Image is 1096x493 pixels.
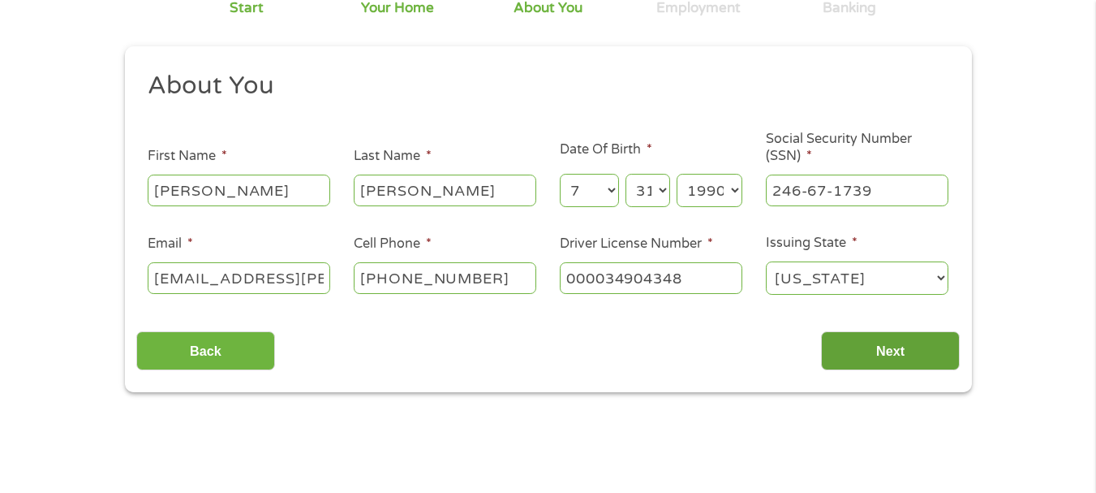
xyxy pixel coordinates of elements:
[148,148,227,165] label: First Name
[821,331,960,371] input: Next
[354,175,536,205] input: Smith
[766,235,857,252] label: Issuing State
[148,175,330,205] input: John
[766,175,948,205] input: 078-05-1120
[354,262,536,293] input: (541) 754-3010
[766,131,948,165] label: Social Security Number (SSN)
[136,331,275,371] input: Back
[148,262,330,293] input: john@gmail.com
[354,148,432,165] label: Last Name
[354,236,432,253] label: Cell Phone
[560,236,713,253] label: Driver License Number
[560,141,652,158] label: Date Of Birth
[148,236,193,253] label: Email
[148,70,936,102] h2: About You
